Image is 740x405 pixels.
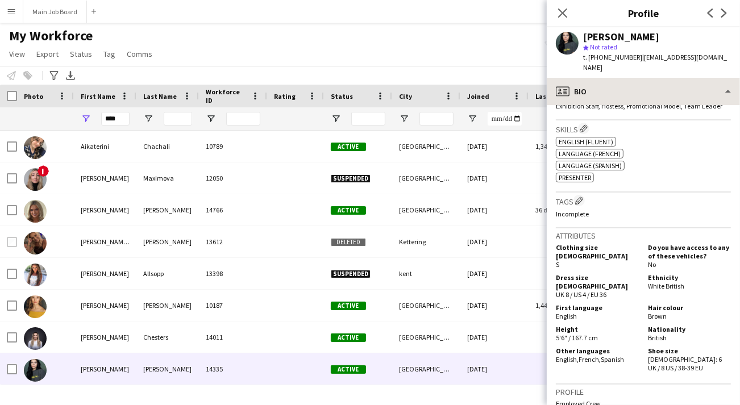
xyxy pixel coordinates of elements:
[143,92,177,101] span: Last Name
[556,195,731,207] h3: Tags
[392,162,460,194] div: [GEOGRAPHIC_DATA]
[74,162,136,194] div: [PERSON_NAME]
[199,290,267,321] div: 10187
[65,47,97,61] a: Status
[648,260,656,269] span: No
[81,114,91,124] button: Open Filter Menu
[47,69,61,82] app-action-btn: Advanced filters
[5,47,30,61] a: View
[206,87,247,105] span: Workforce ID
[529,290,597,321] div: 1,443 days
[579,355,601,364] span: French ,
[24,295,47,318] img: Kate Ashman
[24,327,47,350] img: Kate Chesters
[559,149,621,158] span: Language (French)
[331,206,366,215] span: Active
[274,92,296,101] span: Rating
[9,27,93,44] span: My Workforce
[488,112,522,126] input: Joined Filter Input
[556,333,598,342] span: 5'6" / 167.7 cm
[399,92,412,101] span: City
[556,346,639,355] h5: Other languages
[460,226,529,257] div: [DATE]
[199,162,267,194] div: 12050
[199,194,267,226] div: 14766
[199,131,267,162] div: 10789
[556,325,639,333] h5: Height
[392,226,460,257] div: Kettering
[583,53,642,61] span: t. [PHONE_NUMBER]
[331,114,341,124] button: Open Filter Menu
[74,322,136,353] div: [PERSON_NAME]
[460,290,529,321] div: [DATE]
[136,290,199,321] div: [PERSON_NAME]
[392,194,460,226] div: [GEOGRAPHIC_DATA]
[392,290,460,321] div: [GEOGRAPHIC_DATA]
[136,194,199,226] div: [PERSON_NAME]
[399,114,409,124] button: Open Filter Menu
[556,243,639,260] h5: Clothing size [DEMOGRAPHIC_DATA]
[331,270,371,278] span: Suspended
[460,194,529,226] div: [DATE]
[467,92,489,101] span: Joined
[351,112,385,126] input: Status Filter Input
[648,312,667,320] span: Brown
[99,47,120,61] a: Tag
[136,226,199,257] div: [PERSON_NAME]
[559,173,591,182] span: Presenter
[556,210,731,218] p: Incomplete
[392,322,460,353] div: [GEOGRAPHIC_DATA]
[331,238,366,247] span: Deleted
[648,273,731,282] h5: Ethnicity
[81,92,115,101] span: First Name
[601,355,624,364] span: Spanish
[547,78,740,105] div: Bio
[529,131,597,162] div: 1,345 days
[24,136,47,159] img: Aikaterini Chachali
[556,290,606,299] span: UK 8 / US 4 / EU 36
[23,1,87,23] button: Main Job Board
[331,333,366,342] span: Active
[556,260,559,269] span: S
[556,355,579,364] span: English ,
[136,258,199,289] div: Allsopp
[24,200,47,223] img: Emily-Kate Owen
[460,353,529,385] div: [DATE]
[648,333,667,342] span: British
[7,237,17,247] input: Row Selection is disabled for this row (unchecked)
[559,137,613,146] span: English (fluent)
[143,114,153,124] button: Open Filter Menu
[467,114,477,124] button: Open Filter Menu
[556,231,731,241] h3: Attributes
[648,282,684,290] span: White British
[24,168,47,191] img: Ekaterina Maximova
[136,353,199,385] div: [PERSON_NAME]
[547,6,740,20] h3: Profile
[199,322,267,353] div: 14011
[199,226,267,257] div: 13612
[331,92,353,101] span: Status
[206,114,216,124] button: Open Filter Menu
[331,143,366,151] span: Active
[331,302,366,310] span: Active
[38,165,49,177] span: !
[648,243,731,260] h5: Do you have access to any of these vehicles?
[74,290,136,321] div: [PERSON_NAME]
[101,112,130,126] input: First Name Filter Input
[648,325,731,333] h5: Nationality
[9,49,25,59] span: View
[392,353,460,385] div: [GEOGRAPHIC_DATA]
[36,49,59,59] span: Export
[103,49,115,59] span: Tag
[32,47,63,61] a: Export
[74,258,136,289] div: [PERSON_NAME]
[559,161,622,170] span: Language (Spanish)
[392,131,460,162] div: [GEOGRAPHIC_DATA]
[24,264,47,286] img: Kate Allsopp
[136,162,199,194] div: Maximova
[24,92,43,101] span: Photo
[164,112,192,126] input: Last Name Filter Input
[535,92,561,101] span: Last job
[556,102,722,110] span: Exhibition Staff, Hostess, Promotional Model, Team Leader
[529,194,597,226] div: 36 days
